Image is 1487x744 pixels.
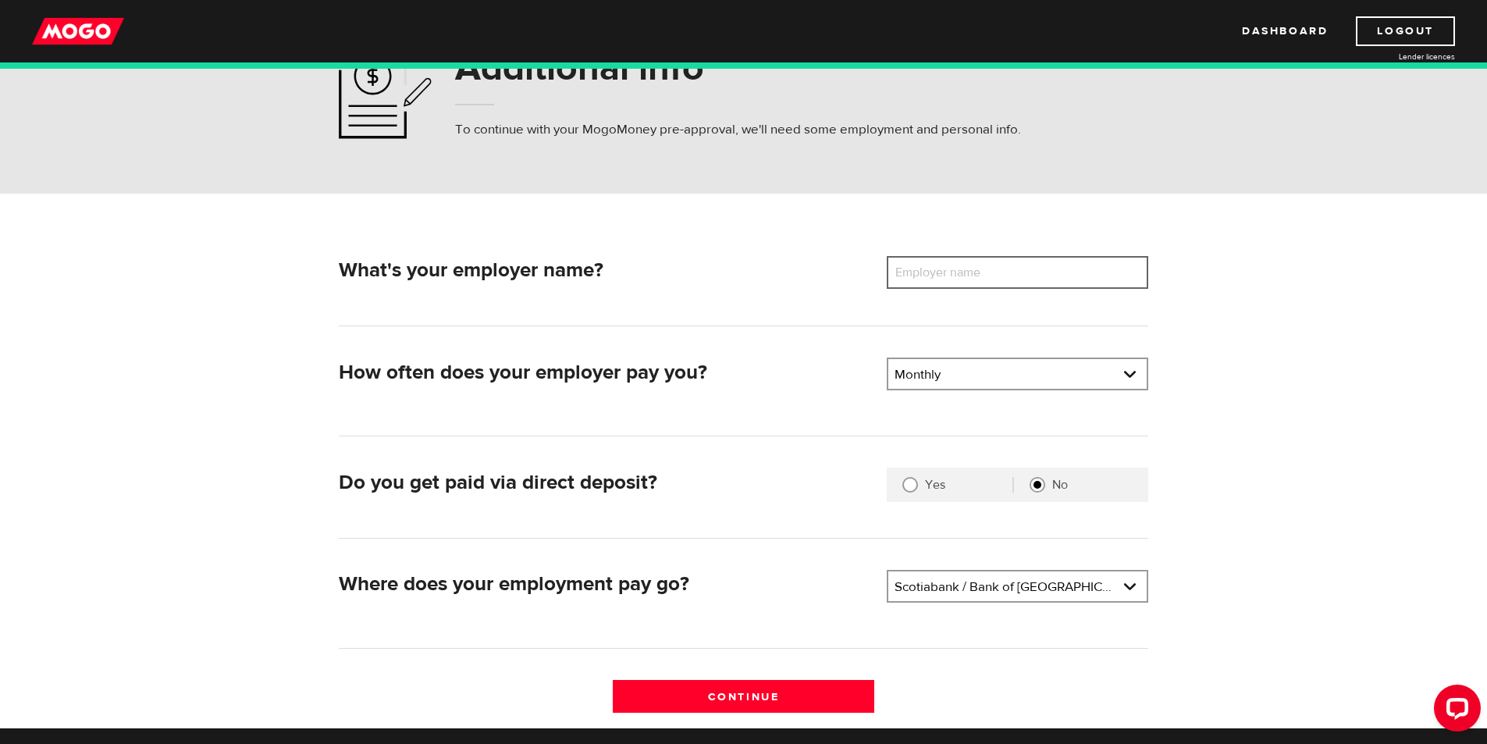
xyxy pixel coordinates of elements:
p: To continue with your MogoMoney pre-approval, we'll need some employment and personal info. [455,120,1021,139]
h2: Do you get paid via direct deposit? [339,471,874,495]
a: Logout [1356,16,1455,46]
iframe: LiveChat chat widget [1421,678,1487,744]
input: No [1030,477,1045,493]
h1: Additional info [455,48,1021,88]
a: Dashboard [1242,16,1328,46]
label: No [1052,477,1133,493]
h2: What's your employer name? [339,258,874,283]
input: Continue [613,680,874,713]
a: Lender licences [1338,51,1455,62]
input: Yes [902,477,918,493]
h2: How often does your employer pay you? [339,361,874,385]
label: Employer name [887,256,1012,289]
img: application-ef4f7aff46a5c1a1d42a38d909f5b40b.svg [339,45,432,139]
img: mogo_logo-11ee424be714fa7cbb0f0f49df9e16ec.png [32,16,124,46]
label: Yes [925,477,1012,493]
h2: Where does your employment pay go? [339,572,874,596]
